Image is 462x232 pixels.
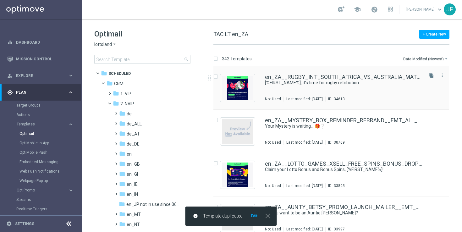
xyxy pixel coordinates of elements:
a: en_ZA__LOTTO_GAMES_XSELL_FREE_SPINS_BONUS_DROP_BIG_BASS_BONANZA__EMT_ALL_EM_TAC_LT [265,161,422,167]
span: keyboard_arrow_down [436,6,443,13]
span: en_MT [127,212,141,217]
button: person_search Explore keyboard_arrow_right [7,73,74,78]
button: Date Modified (Newest)arrow_drop_down [403,55,449,63]
img: 34613.jpeg [222,76,253,100]
span: en [127,151,132,157]
img: 33895.jpeg [222,163,253,187]
i: folder [119,211,125,217]
a: Web Push Notifications [19,169,65,174]
div: Mission Control [7,57,74,62]
span: en_IE [127,181,138,187]
span: en_NT [127,222,140,227]
span: 1. VIP [120,91,131,97]
i: folder [119,161,125,167]
span: en_GI [127,171,138,177]
div: Claim your Lotto Bonus and Bonus Spins, [%FIRST_NAME%]! [265,167,422,173]
button: + Create New [419,30,449,39]
span: TAC LT en_ZA [213,31,248,37]
div: Your Mystery is waiting... 🎁❔ [265,123,422,129]
span: Scheduled [108,71,131,76]
div: [%FIRST_NAME%], it's time for rugby retribution... [265,80,422,86]
span: de_AT [127,131,140,137]
i: arrow_drop_down [112,41,117,47]
div: Press SPACE to select this row. [207,110,461,153]
span: de [127,111,132,117]
button: close [263,213,272,218]
i: close [264,212,272,220]
a: Realtime Triggers [16,207,65,212]
i: folder [113,90,119,97]
h1: Optimail [94,29,190,39]
i: equalizer [7,40,13,45]
span: 2. NVIP [120,101,134,107]
img: noPreview.jpg [222,206,253,230]
i: info [193,213,198,218]
i: folder [113,100,119,107]
span: Template duplicated [203,213,243,219]
div: OptiMobile Push [19,148,81,157]
button: equalizer Dashboard [7,40,74,45]
i: keyboard_arrow_right [68,89,74,95]
div: ID: [325,183,345,188]
div: Last modified: [DATE] [284,97,325,102]
div: 33895 [334,183,345,188]
i: folder [119,221,125,227]
div: Streams [16,195,81,204]
div: 30769 [334,140,345,145]
span: Explore [16,74,68,78]
div: Do you want to be an Auntie Betsy? [265,210,422,216]
a: OptiMobile Push [19,150,65,155]
i: folder [119,191,125,197]
div: Actions [16,110,81,119]
div: Templates [17,122,68,126]
span: en_GB [127,161,140,167]
button: Templates keyboard_arrow_right [16,122,74,127]
span: Templates [17,122,62,126]
a: Streams [16,197,65,202]
div: OptiPromo [17,188,68,192]
div: Webpage Pop-up [19,176,81,185]
i: folder [101,70,107,76]
a: en_ZA__AUNTY_BETSY_PROMO_LAUNCH_MAILER__EMT_ALL_EM_TAC_LT [265,204,422,210]
img: noPreview.jpg [222,119,253,144]
span: de_DE [127,141,140,147]
div: Press SPACE to select this row. [207,153,461,196]
i: folder [119,141,125,147]
button: file_copy [427,71,436,80]
a: en_ZA__MYSTERY_BOX_REMINDER_REBRAND__EMT_ALL_EM_TAC_LT [265,118,422,123]
a: en_ZA__RUGBY_INT_SOUTH_AFRICA_VS_AUSTRALIA_MATCH2_LOTTO_COMBO__EMT_ALL_EM_TAC_LT(1) [265,74,422,80]
div: gps_fixed Plan keyboard_arrow_right [7,90,74,95]
a: Claim your Lotto Bonus and Bonus Spins, [%FIRST_NAME%]! [265,167,408,173]
i: folder [119,181,125,187]
i: folder [119,171,125,177]
i: more_vert [440,73,445,78]
input: Search Template [94,55,190,64]
span: de_ALL [127,121,142,127]
div: Explore [7,73,68,79]
div: Dashboard [7,34,74,51]
a: Settings [15,222,34,226]
div: OptiPromo [16,185,81,195]
span: en_IN [127,191,138,197]
a: OptiMobile In-App [19,141,65,146]
i: file_copy [429,73,434,78]
div: Not Used [265,183,281,188]
div: Last modified: [DATE] [284,183,325,188]
div: Embedded Messaging [19,157,81,167]
a: Dashboard [16,34,74,51]
i: folder [119,120,125,127]
i: folder [119,201,125,207]
span: en_JP not in use since 06/2025 [126,202,181,207]
a: [PERSON_NAME]keyboard_arrow_down [406,5,444,14]
button: OptiPromo keyboard_arrow_right [16,188,74,193]
div: Templates [16,119,81,185]
span: CRM [114,81,124,86]
span: search [184,57,189,62]
div: OptiMobile In-App [19,138,81,148]
i: keyboard_arrow_right [68,187,74,193]
div: 34613 [334,97,345,102]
